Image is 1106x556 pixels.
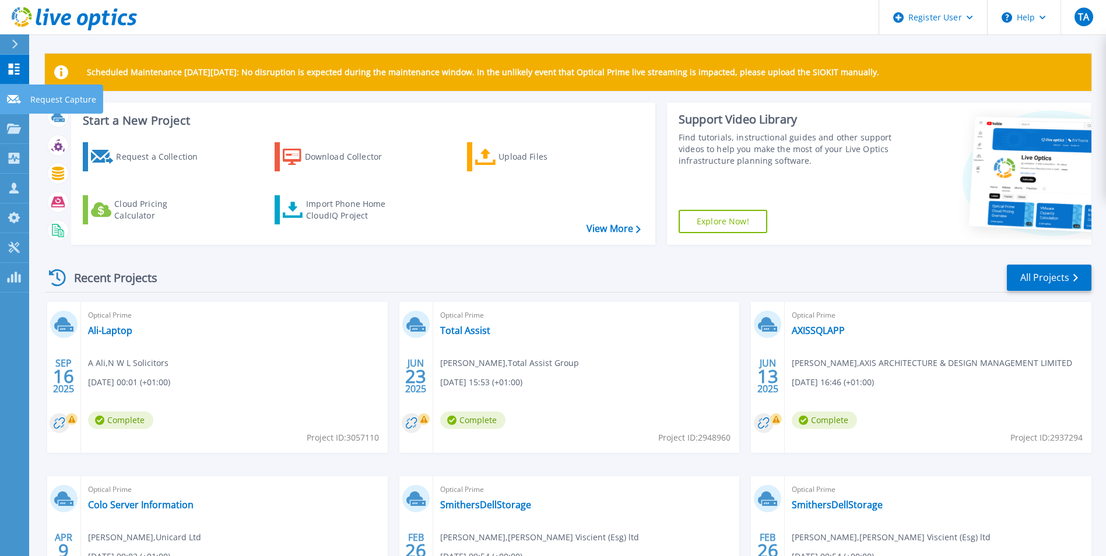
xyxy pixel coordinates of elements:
span: Optical Prime [440,309,733,322]
span: TA [1078,12,1089,22]
a: Download Collector [275,142,405,171]
div: Import Phone Home CloudIQ Project [306,198,397,221]
span: Project ID: 2948960 [658,431,731,444]
a: Cloud Pricing Calculator [83,195,213,224]
a: SmithersDellStorage [440,499,531,511]
span: Project ID: 2937294 [1010,431,1083,444]
span: [DATE] 15:53 (+01:00) [440,376,522,389]
a: Upload Files [467,142,597,171]
span: [PERSON_NAME] , [PERSON_NAME] Viscient (Esg) ltd [440,531,639,544]
span: [DATE] 16:46 (+01:00) [792,376,874,389]
span: 23 [405,371,426,381]
span: [PERSON_NAME] , AXIS ARCHITECTURE & DESIGN MANAGEMENT LIMITED [792,357,1072,370]
a: Colo Server Information [88,499,194,511]
span: 9 [58,546,69,555]
span: Optical Prime [440,483,733,496]
span: 26 [757,546,778,555]
a: Ali-Laptop [88,325,132,336]
span: 16 [53,371,74,381]
span: 13 [757,371,778,381]
a: All Projects [1007,265,1091,291]
div: Find tutorials, instructional guides and other support videos to help you make the most of your L... [679,132,895,167]
div: JUN 2025 [757,355,779,397]
span: 26 [405,546,426,555]
div: Request a Collection [116,145,209,168]
div: JUN 2025 [405,355,427,397]
div: Upload Files [498,145,592,168]
span: Complete [792,411,857,429]
div: Download Collector [305,145,398,168]
p: Request Capture [30,85,96,115]
span: [PERSON_NAME] , Unicard Ltd [88,531,201,544]
span: Complete [88,411,153,429]
div: Support Video Library [679,112,895,127]
a: SmithersDellStorage [792,499,883,511]
span: [PERSON_NAME] , Total Assist Group [440,357,579,370]
div: Recent Projects [45,263,173,292]
span: Complete [440,411,505,429]
a: Explore Now! [679,210,767,233]
a: Total Assist [440,325,490,336]
span: Optical Prime [792,483,1084,496]
a: Request a Collection [83,142,213,171]
span: [PERSON_NAME] , [PERSON_NAME] Viscient (Esg) ltd [792,531,991,544]
a: View More [587,223,641,234]
h3: Start a New Project [83,114,640,127]
div: Cloud Pricing Calculator [114,198,208,221]
span: [DATE] 00:01 (+01:00) [88,376,170,389]
span: Optical Prime [792,309,1084,322]
div: SEP 2025 [52,355,75,397]
p: Scheduled Maintenance [DATE][DATE]: No disruption is expected during the maintenance window. In t... [87,68,879,77]
span: Optical Prime [88,309,381,322]
span: A Ali , N W L Solicitors [88,357,168,370]
span: Optical Prime [88,483,381,496]
a: AXISSQLAPP [792,325,845,336]
span: Project ID: 3057110 [307,431,379,444]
